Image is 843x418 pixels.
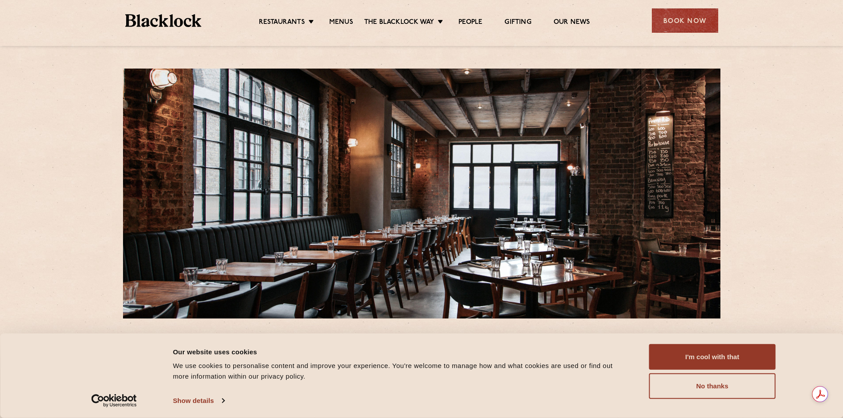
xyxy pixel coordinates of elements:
a: Gifting [504,18,531,28]
div: We use cookies to personalise content and improve your experience. You're welcome to manage how a... [173,360,629,382]
img: BL_Textured_Logo-footer-cropped.svg [125,14,202,27]
button: No thanks [649,373,776,399]
a: Our News [554,18,590,28]
div: Book Now [652,8,718,33]
button: I'm cool with that [649,344,776,370]
a: People [458,18,482,28]
a: Menus [329,18,353,28]
div: Our website uses cookies [173,346,629,357]
a: Usercentrics Cookiebot - opens in a new window [75,394,153,407]
a: Restaurants [259,18,305,28]
a: The Blacklock Way [364,18,434,28]
a: Show details [173,394,224,407]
